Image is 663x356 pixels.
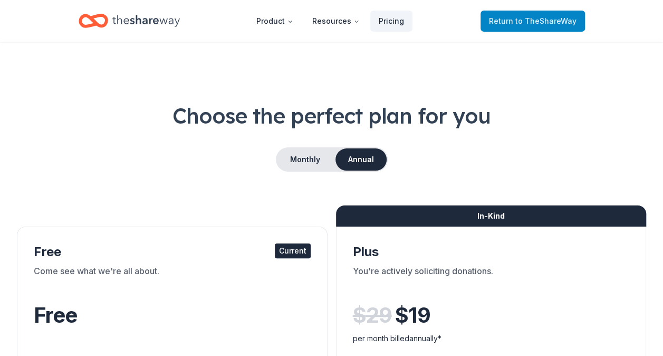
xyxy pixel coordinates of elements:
button: Product [248,11,302,32]
button: Monthly [277,148,333,171]
button: Annual [335,148,387,171]
h1: Choose the perfect plan for you [17,101,646,130]
div: Come see what we're all about. [34,265,311,294]
nav: Main [248,8,412,33]
span: to TheShareWay [515,16,576,25]
div: Current [275,243,311,258]
span: Return [489,15,576,27]
div: Plus [353,243,630,260]
a: Pricing [370,11,412,32]
div: per month billed annually* [353,332,630,345]
button: Resources [304,11,368,32]
div: In-Kind [336,205,647,227]
span: Free [34,302,77,328]
div: You're actively soliciting donations. [353,265,630,294]
div: Free [34,243,311,260]
span: $ 19 [395,301,430,330]
a: Home [79,8,180,33]
a: Returnto TheShareWay [481,11,585,32]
